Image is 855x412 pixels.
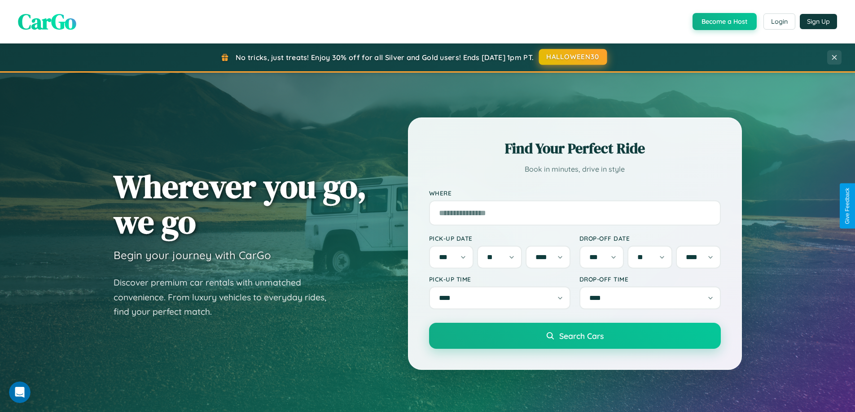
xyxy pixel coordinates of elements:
[18,7,76,36] span: CarGo
[844,188,851,224] div: Give Feedback
[236,53,534,62] span: No tricks, just treats! Enjoy 30% off for all Silver and Gold users! Ends [DATE] 1pm PT.
[800,14,837,29] button: Sign Up
[114,248,271,262] h3: Begin your journey with CarGo
[114,275,338,319] p: Discover premium car rentals with unmatched convenience. From luxury vehicles to everyday rides, ...
[429,189,721,197] label: Where
[114,169,367,239] h1: Wherever you go, we go
[9,382,31,403] iframe: Intercom live chat
[429,275,570,283] label: Pick-up Time
[763,13,795,30] button: Login
[429,323,721,349] button: Search Cars
[539,49,607,65] button: HALLOWEEN30
[579,275,721,283] label: Drop-off Time
[429,139,721,158] h2: Find Your Perfect Ride
[429,234,570,242] label: Pick-up Date
[559,331,604,341] span: Search Cars
[579,234,721,242] label: Drop-off Date
[693,13,757,30] button: Become a Host
[429,163,721,176] p: Book in minutes, drive in style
